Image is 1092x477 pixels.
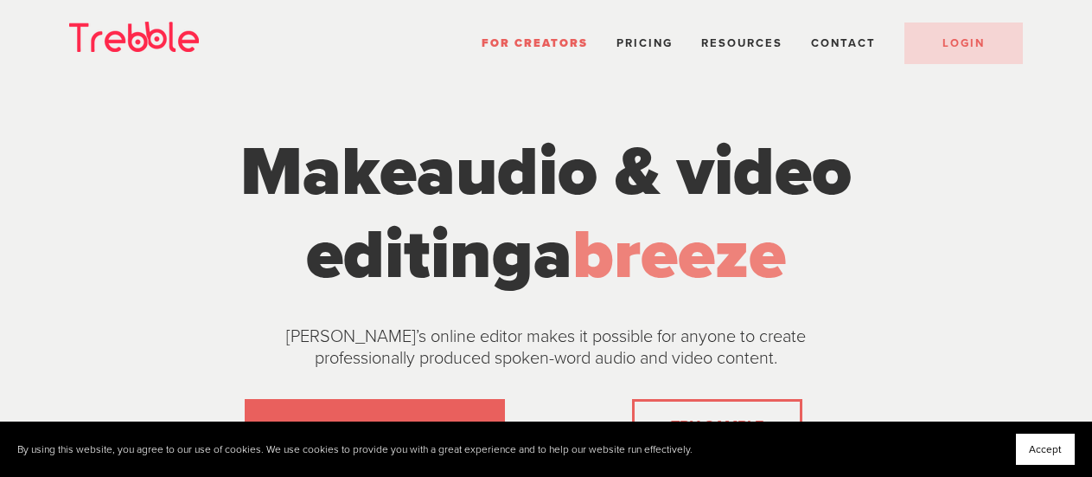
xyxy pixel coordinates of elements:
[616,36,673,50] a: Pricing
[811,36,876,50] a: Contact
[1029,443,1062,455] span: Accept
[306,214,533,297] span: editing
[942,36,985,50] span: LOGIN
[664,409,770,443] a: TRY SAMPLE
[417,131,852,214] span: audio & video
[482,36,588,50] a: For Creators
[244,326,849,370] p: [PERSON_NAME]’s online editor makes it possible for anyone to create professionally produced spok...
[701,36,782,50] span: Resources
[222,131,871,297] h1: Make a
[17,443,693,456] p: By using this website, you agree to our use of cookies. We use cookies to provide you with a grea...
[572,214,786,297] span: breeze
[904,23,1023,64] a: LOGIN
[245,399,505,454] a: GET STARTED FOR FREE
[1016,434,1075,465] button: Accept
[69,22,199,52] img: Trebble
